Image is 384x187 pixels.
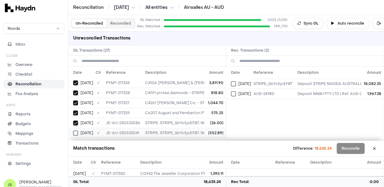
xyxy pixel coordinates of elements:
p: Settings [15,161,31,166]
h2: GL Transactions ( 27 ) [68,45,226,56]
th: Reference [99,157,138,169]
th: Amount [361,66,384,79]
h3: Manage [6,152,21,157]
a: Reconciliation [73,5,104,11]
th: Clr [93,66,104,79]
a: Reports [4,110,64,118]
th: Reference [251,66,295,79]
td: 575.25 [204,108,226,118]
td: (552.89) [204,128,226,138]
button: Select reconciliation transaction 38845 [231,91,236,96]
td: PYMT-217328 [104,88,143,98]
button: Un-Reconciled [72,19,107,27]
span: [DATE] [80,90,93,95]
nav: breadcrumb [73,5,224,11]
td: ✓ [93,88,104,98]
th: Description [138,157,373,169]
p: Budgets [15,121,31,127]
td: PYMT-217278 [104,138,143,148]
button: Select GL transaction 8302665 [73,131,78,135]
p: Reports [15,111,31,117]
a: Reconciliation [4,80,64,88]
button: [DATE] [114,5,135,11]
a: Settings [4,159,64,168]
span: [DATE] [80,131,93,135]
td: 3,754.26 [204,138,226,148]
td: C0942 The Jeweller Corporation PTY LTD - STRIPE; STRIPE_S6Yo5joEFBT; NIVODA AUSTRALIA PTY LTD. 18... [138,169,373,179]
td: ✓ [93,78,104,88]
span: [DATE] [80,100,93,105]
button: Select GL transaction 101582734 [73,121,78,125]
a: Checklist [4,70,64,79]
th: Amount [204,66,226,79]
span: GL Matched [136,18,160,23]
button: Inbox [4,40,64,49]
span: 1,003 / 1,030 [267,18,287,23]
span: / [177,4,181,10]
td: PYMT-217329 [104,108,143,118]
td: AUS-24780 [251,89,295,99]
img: svg+xml,%3c [5,4,35,12]
button: All entities [145,5,174,11]
th: Amount [205,157,226,169]
td: C4106 Kate & Kole Pty Ltd - STRIPE; STRIPE_S6Yo5joEFBT; NIVODA AUSTRALIA PTY LTD. 18,082.35 [143,78,378,88]
a: Flux Analysis [4,90,64,98]
p: Mappings [15,131,33,136]
h2: Rec. Transactions ( 2 ) [226,45,384,56]
button: Select reconciliation transaction 38393 [231,81,236,86]
button: Sync GL [292,18,324,29]
th: Date [68,66,93,79]
td: PYMT-217333 [104,78,143,88]
span: GL Total: [73,179,89,185]
td: PYMT-217327 [104,98,143,108]
span: [DATE] [80,110,93,115]
th: Description [308,157,355,169]
td: C4261 Torres Jewel Co. - STRIPE; STRIPE_S6Yo5joEFBT; NIVODA AUSTRALIA PTY LTD. 18,082.35 [143,98,378,108]
span: [DATE] [73,171,86,176]
span: 18,635.24 [204,179,221,185]
th: Reference [104,66,143,79]
h3: Close [6,53,18,58]
span: [DATE] [238,81,251,86]
td: ✓ [93,138,104,148]
p: Transactions [15,141,39,146]
td: C4191 protea diamonds - STRIPE; STRIPE_S6Yo5joEFBT; NIVODA AUSTRALIA PTY LTD. 18,082.35 [143,88,378,98]
button: Select GL transaction 8303572 [73,110,78,115]
span: / [107,4,111,10]
td: STRIPE; STRIPE_S6Yo5joEFBT; NIVODA AUSTRALIA PTY LTD. 18,082.35 [143,128,378,138]
div: Rec. Matched [136,24,160,29]
p: Flux Analysis [15,91,38,97]
span: Rec Total: [231,179,249,185]
p: Overview [15,62,32,67]
button: Select GL transaction 8303571 [73,90,78,95]
span: 749 / 751 [274,24,287,29]
button: Reconciled [107,19,134,27]
td: JE-AU-230533586 [104,118,143,128]
a: Airwallex AU - AUD [184,5,224,10]
td: C6207 August and Pemberton PTY LTD - STRIPE; STRIPE_S6Yo5joEFBT; NIVODA AUSTRALIA PTY LTD. 18,082.35 [143,108,378,118]
span: All entities [145,5,168,11]
h3: Unreconciled Transactions [68,32,135,45]
td: STRIPE; STRIPE_S6Yo5joEFBT; NIVODA AUSTRALIA PTY LTD. 18,082.35 [143,118,378,128]
th: Amount [355,157,384,169]
a: Airwallex AU - AUD [184,5,224,11]
p: Checklist [15,72,32,77]
h3: Match transactions [73,145,115,151]
th: Reference [273,157,308,169]
span: 18,635.24 [314,146,332,151]
span: [DATE] [80,80,93,85]
td: 18,082.35 [361,79,384,89]
td: C0936 Orange River Pty Ltd [143,138,378,148]
span: / [138,4,142,10]
a: Overview [4,60,64,69]
button: Auto reconcile [326,18,369,29]
td: 1,967.38 [361,89,384,99]
a: Mappings [4,129,64,138]
a: Transactions [4,139,64,148]
span: 0.00 [370,179,379,185]
td: PYMT-217330 [99,169,138,179]
td: 818.80 [204,88,226,98]
h3: [PERSON_NAME] [19,179,64,185]
th: Date [226,66,251,79]
td: ✓ [88,169,99,179]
